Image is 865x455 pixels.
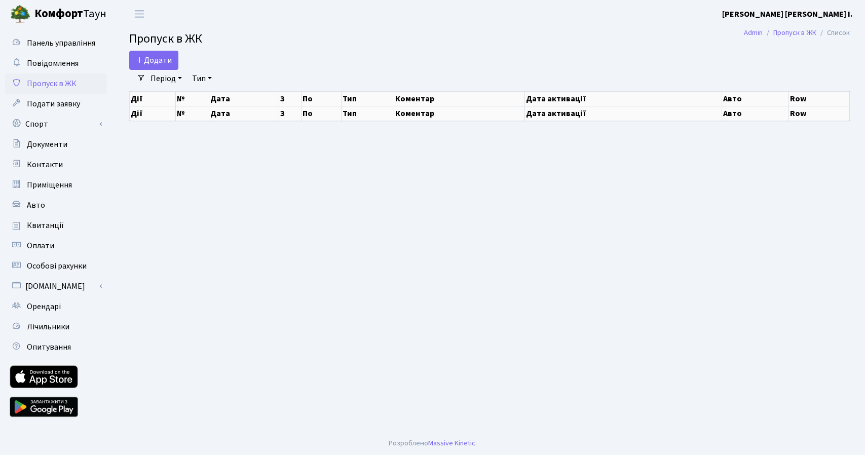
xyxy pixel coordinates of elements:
[129,51,178,70] a: Додати
[27,58,79,69] span: Повідомлення
[722,8,853,20] a: [PERSON_NAME] [PERSON_NAME] І.
[27,37,95,49] span: Панель управління
[5,33,106,53] a: Панель управління
[27,240,54,251] span: Оплати
[5,296,106,317] a: Орендарі
[789,106,850,121] th: Row
[27,139,67,150] span: Документи
[127,6,152,22] button: Переключити навігацію
[130,106,176,121] th: Дії
[130,91,176,106] th: Дії
[773,27,816,38] a: Пропуск в ЖК
[5,73,106,94] a: Пропуск в ЖК
[5,94,106,114] a: Подати заявку
[10,4,30,24] img: logo.png
[27,301,61,312] span: Орендарі
[342,91,394,106] th: Тип
[342,106,394,121] th: Тип
[729,22,865,44] nav: breadcrumb
[5,195,106,215] a: Авто
[524,91,722,106] th: Дата активації
[5,175,106,195] a: Приміщення
[279,106,302,121] th: З
[394,106,524,121] th: Коментар
[5,276,106,296] a: [DOMAIN_NAME]
[27,200,45,211] span: Авто
[136,55,172,66] span: Додати
[302,91,342,106] th: По
[34,6,106,23] span: Таун
[5,114,106,134] a: Спорт
[5,215,106,236] a: Квитанції
[279,91,302,106] th: З
[27,179,72,191] span: Приміщення
[816,27,850,39] li: Список
[27,78,77,89] span: Пропуск в ЖК
[129,30,202,48] span: Пропуск в ЖК
[209,91,279,106] th: Дата
[27,159,63,170] span: Контакти
[722,9,853,20] b: [PERSON_NAME] [PERSON_NAME] І.
[524,106,722,121] th: Дата активації
[5,256,106,276] a: Особові рахунки
[744,27,763,38] a: Admin
[27,220,64,231] span: Квитанції
[5,53,106,73] a: Повідомлення
[34,6,83,22] b: Комфорт
[209,106,279,121] th: Дата
[176,91,209,106] th: №
[188,70,216,87] a: Тип
[302,106,342,121] th: По
[5,134,106,155] a: Документи
[722,106,789,121] th: Авто
[5,317,106,337] a: Лічильники
[27,98,80,109] span: Подати заявку
[394,91,524,106] th: Коментар
[789,91,850,106] th: Row
[27,321,69,332] span: Лічильники
[389,438,477,449] div: Розроблено .
[27,342,71,353] span: Опитування
[5,236,106,256] a: Оплати
[722,91,789,106] th: Авто
[176,106,209,121] th: №
[5,155,106,175] a: Контакти
[27,260,87,272] span: Особові рахунки
[5,337,106,357] a: Опитування
[146,70,186,87] a: Період
[428,438,475,448] a: Massive Kinetic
